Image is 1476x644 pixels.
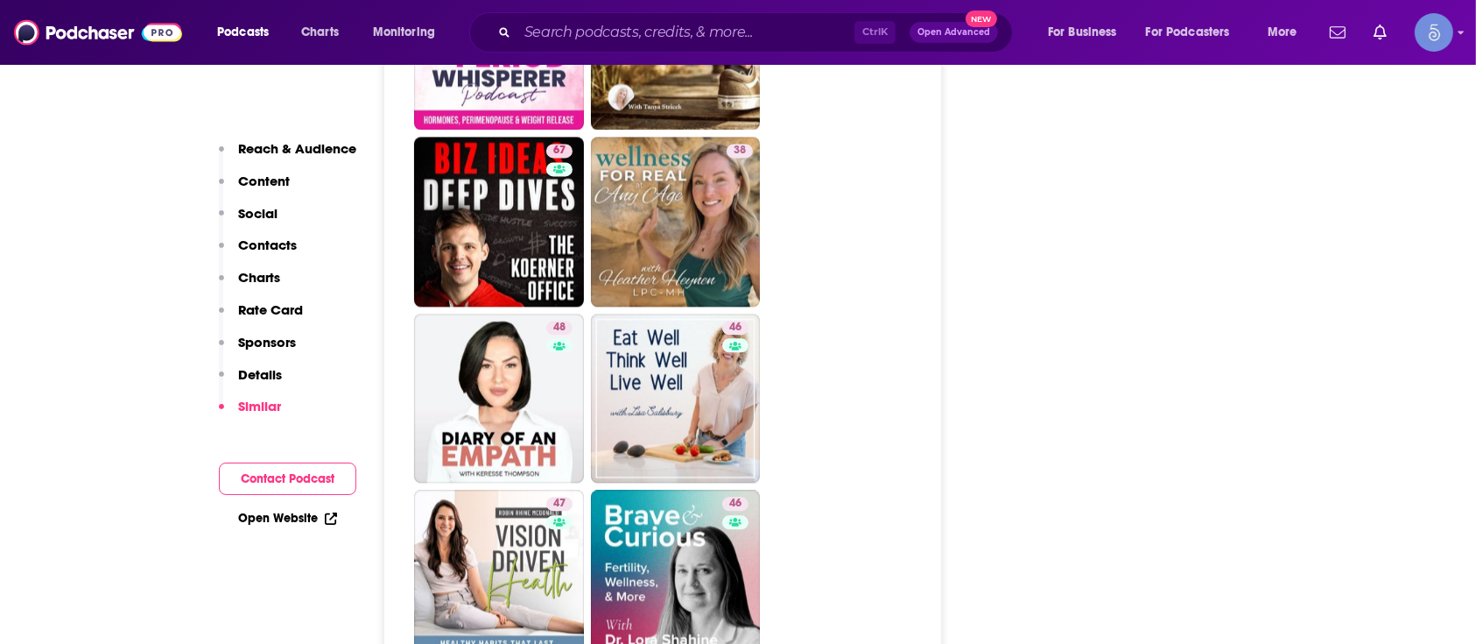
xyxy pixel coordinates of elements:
[722,321,749,335] a: 46
[219,269,280,301] button: Charts
[14,16,182,49] img: Podchaser - Follow, Share and Rate Podcasts
[1415,13,1453,52] img: User Profile
[414,314,584,484] a: 48
[553,142,566,159] span: 67
[729,319,742,336] span: 46
[238,269,280,286] p: Charts
[553,495,566,513] span: 47
[373,20,435,45] span: Monitoring
[591,314,761,484] a: 46
[917,28,990,37] span: Open Advanced
[546,497,573,511] a: 47
[219,237,297,269] button: Contacts
[546,321,573,335] a: 48
[729,495,742,513] span: 46
[238,140,356,157] p: Reach & Audience
[1367,18,1394,47] a: Show notifications dropdown
[1036,18,1139,46] button: open menu
[734,142,746,159] span: 38
[517,18,854,46] input: Search podcasts, credits, & more...
[727,144,753,158] a: 38
[238,205,278,222] p: Social
[238,511,337,526] a: Open Website
[486,12,1030,53] div: Search podcasts, credits, & more...
[238,301,303,318] p: Rate Card
[1135,18,1255,46] button: open menu
[591,137,761,307] a: 38
[966,11,997,27] span: New
[219,398,281,430] button: Similar
[722,497,749,511] a: 46
[219,205,278,237] button: Social
[219,463,356,495] button: Contact Podcast
[238,173,290,189] p: Content
[1048,20,1117,45] span: For Business
[301,20,339,45] span: Charts
[219,140,356,173] button: Reach & Audience
[205,18,292,46] button: open menu
[219,301,303,334] button: Rate Card
[361,18,458,46] button: open menu
[1415,13,1453,52] button: Show profile menu
[219,173,290,205] button: Content
[219,334,296,366] button: Sponsors
[290,18,349,46] a: Charts
[1323,18,1353,47] a: Show notifications dropdown
[238,398,281,414] p: Similar
[546,144,573,158] a: 67
[854,21,896,44] span: Ctrl K
[1268,20,1297,45] span: More
[238,334,296,350] p: Sponsors
[553,319,566,336] span: 48
[414,137,584,307] a: 67
[238,366,282,383] p: Details
[910,22,998,43] button: Open AdvancedNew
[238,237,297,253] p: Contacts
[1255,18,1319,46] button: open menu
[217,20,269,45] span: Podcasts
[219,366,282,399] button: Details
[1146,20,1230,45] span: For Podcasters
[1415,13,1453,52] span: Logged in as Spiral5-G1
